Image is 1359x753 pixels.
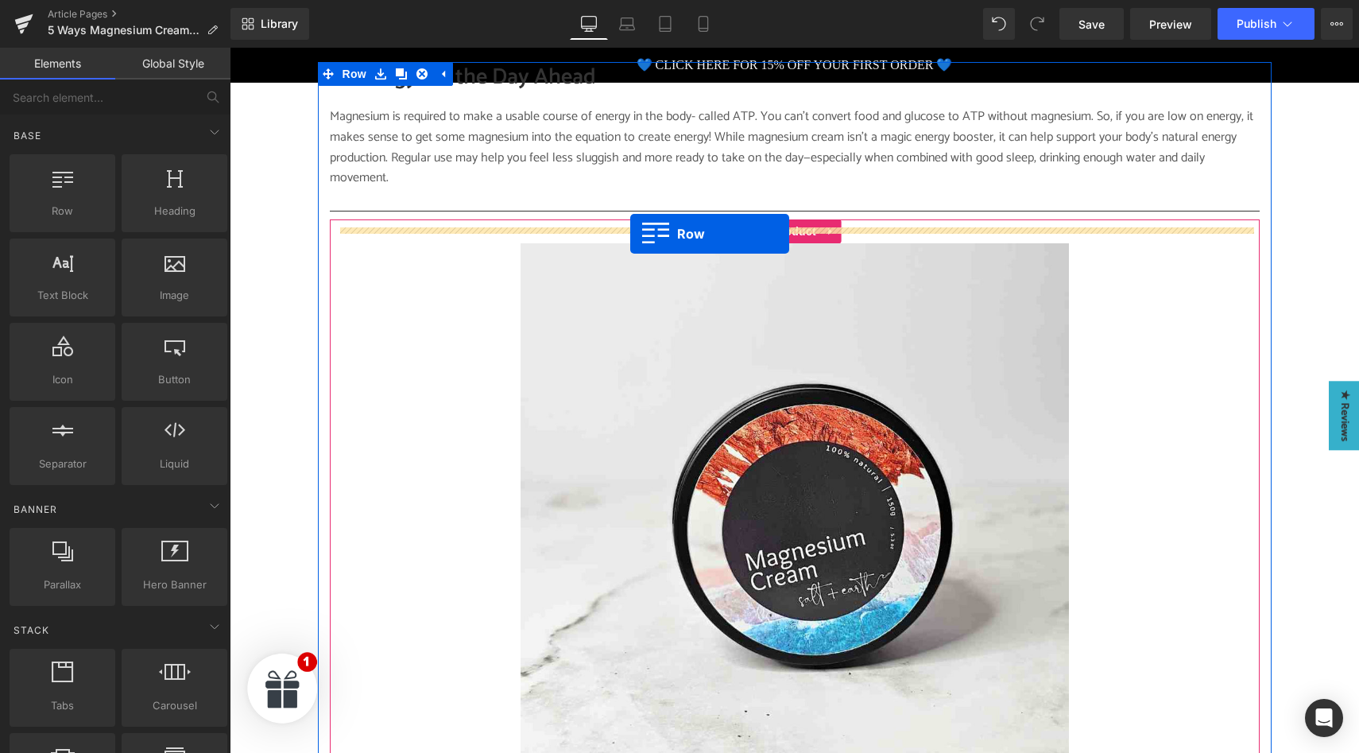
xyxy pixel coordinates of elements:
span: Button [126,371,223,388]
span: Save [1078,16,1105,33]
span: Product [539,172,590,196]
span: Text Block [14,287,110,304]
span: Image [126,287,223,304]
span: Separator [14,456,110,472]
a: Remove Row [182,14,203,38]
span: Heading [126,203,223,219]
a: Clone Row [161,14,182,38]
a: Expand / Collapse [203,14,223,38]
a: Global Style [115,48,230,80]
a: Preview [1130,8,1211,40]
div: Open Intercom Messenger [1305,699,1343,737]
span: Row [109,14,141,38]
a: Mobile [684,8,722,40]
button: Redo [1021,8,1053,40]
button: Publish [1218,8,1314,40]
span: Stack [12,623,51,638]
span: Banner [12,502,59,517]
button: Undo [983,8,1015,40]
span: Tabs [14,697,110,714]
a: Desktop [570,8,608,40]
p: Magnesium is required to make a usable course of energy in the body- called ATP. You can't conver... [100,59,1030,140]
span: Parallax [14,576,110,593]
a: Article Pages [48,8,230,21]
a: Expand / Collapse [590,172,611,196]
span: Icon [14,371,110,388]
a: Laptop [608,8,646,40]
span: 5 Ways Magnesium Cream is the Ultimate Body Multitasker [48,24,200,37]
a: Save row [141,14,161,38]
a: Tablet [646,8,684,40]
span: Liquid [126,456,223,472]
span: Base [12,128,43,143]
button: More [1321,8,1353,40]
img: MAGNESIUM CREAM [291,196,839,744]
span: Carousel [126,697,223,714]
a: New Library [230,8,309,40]
span: Hero Banner [126,576,223,593]
span: Library [261,17,298,31]
span: Preview [1149,16,1192,33]
span: Publish [1237,17,1276,30]
span: Row [14,203,110,219]
h2: 5. Energy for the Day Ahead [100,14,1030,45]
